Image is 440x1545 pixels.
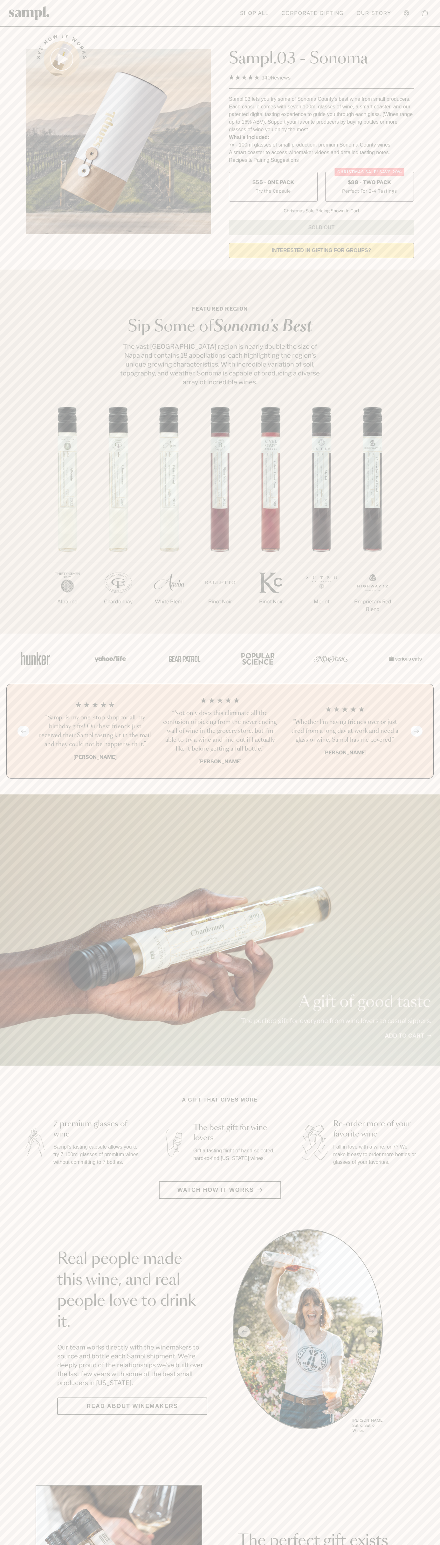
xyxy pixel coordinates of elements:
p: Gift a tasting flight of hand-selected, hard-to-find [US_STATE] wines. [193,1147,280,1162]
img: Artboard_7_5b34974b-f019-449e-91fb-745f8d0877ee_x450.png [385,645,423,672]
p: White Blend [144,598,195,606]
li: Christmas Sale Pricing Shown In Cart [280,208,362,214]
em: Sonoma's Best [214,319,313,334]
p: Fall in love with a wine, or 7? We make it easy to order more bottles or glasses of your favorites. [333,1143,420,1166]
img: Artboard_1_c8cd28af-0030-4af1-819c-248e302c7f06_x450.png [17,645,55,672]
span: Reviews [271,75,291,81]
small: Perfect For 2-4 Tastings [342,188,397,194]
img: Artboard_6_04f9a106-072f-468a-bdd7-f11783b05722_x450.png [90,645,128,672]
p: Albarino [42,598,93,606]
h2: Sip Some of [118,319,322,334]
li: 1 / 4 [38,697,153,766]
li: 6 / 7 [296,407,347,626]
h3: “Not only does this eliminate all the confusion of picking from the never ending wall of wine in ... [163,709,278,753]
h3: “Sampl is my one-stop shop for all my birthday gifts! Our best friends just received their Sampl ... [38,713,153,749]
button: Watch how it works [159,1181,281,1199]
li: 7x - 100ml glasses of small production, premium Sonoma County wines [229,141,414,149]
h2: A gift that gives more [182,1096,258,1104]
h1: Sampl.03 - Sonoma [229,49,414,68]
b: [PERSON_NAME] [323,750,367,756]
p: [PERSON_NAME] Sutro, Sutro Wines [352,1418,383,1433]
span: $88 - Two Pack [348,179,391,186]
p: Proprietary Red Blend [347,598,398,613]
h2: Real people made this wine, and real people love to drink it. [57,1249,207,1333]
b: [PERSON_NAME] [198,759,242,765]
b: [PERSON_NAME] [73,754,117,760]
a: Read about Winemakers [57,1397,207,1415]
img: Artboard_5_7fdae55a-36fd-43f7-8bfd-f74a06a2878e_x450.png [164,645,202,672]
button: Next slide [411,726,423,737]
p: Featured Region [118,305,322,313]
li: Recipes & Pairing Suggestions [229,156,414,164]
a: Corporate Gifting [278,6,347,20]
p: Our team works directly with the winemakers to source and bottle each Sampl shipment. We’re deepl... [57,1343,207,1387]
div: 140Reviews [229,73,291,82]
strong: What’s Included: [229,134,269,140]
h3: “Whether I'm having friends over or just tired from a long day at work and need a glass of wine, ... [287,718,402,745]
a: Shop All [237,6,272,20]
h3: The best gift for wine lovers [193,1123,280,1143]
li: 7 / 7 [347,407,398,634]
p: Pinot Noir [195,598,245,606]
a: Add to cart [385,1032,431,1040]
ul: carousel [233,1229,383,1434]
li: 2 / 4 [163,697,278,766]
span: $55 - One Pack [252,179,294,186]
h3: Re-order more of your favorite wine [333,1119,420,1139]
img: Sampl.03 - Sonoma [26,49,211,234]
small: Try the Capsule [256,188,291,194]
p: Merlot [296,598,347,606]
div: slide 1 [233,1229,383,1434]
div: Sampl.03 lets you try some of Sonoma County's best wine from small producers. Each capsule comes ... [229,95,414,134]
li: 4 / 7 [195,407,245,626]
li: A smart coaster to access winemaker videos and detailed tasting notes. [229,149,414,156]
p: Pinot Noir [245,598,296,606]
li: 2 / 7 [93,407,144,626]
p: The vast [GEOGRAPHIC_DATA] region is nearly double the size of Napa and contains 18 appellations,... [118,342,322,387]
button: Previous slide [17,726,29,737]
div: Christmas SALE! Save 20% [335,168,404,176]
p: Chardonnay [93,598,144,606]
img: Artboard_4_28b4d326-c26e-48f9-9c80-911f17d6414e_x450.png [238,645,276,672]
li: 5 / 7 [245,407,296,626]
a: interested in gifting for groups? [229,243,414,258]
a: Our Story [354,6,395,20]
p: The perfect gift for everyone from wine lovers to casual sippers. [241,1016,431,1025]
li: 1 / 7 [42,407,93,626]
span: 140 [262,75,271,81]
p: Sampl's tasting capsule allows you to try 7 100ml glasses of premium wines without committing to ... [53,1143,140,1166]
h3: 7 premium glasses of wine [53,1119,140,1139]
button: See how it works [44,41,79,77]
button: Sold Out [229,220,414,235]
li: 3 / 7 [144,407,195,626]
img: Sampl logo [9,6,50,20]
p: A gift of good taste [241,995,431,1010]
img: Artboard_3_0b291449-6e8c-4d07-b2c2-3f3601a19cd1_x450.png [312,645,350,672]
li: 3 / 4 [287,697,402,766]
